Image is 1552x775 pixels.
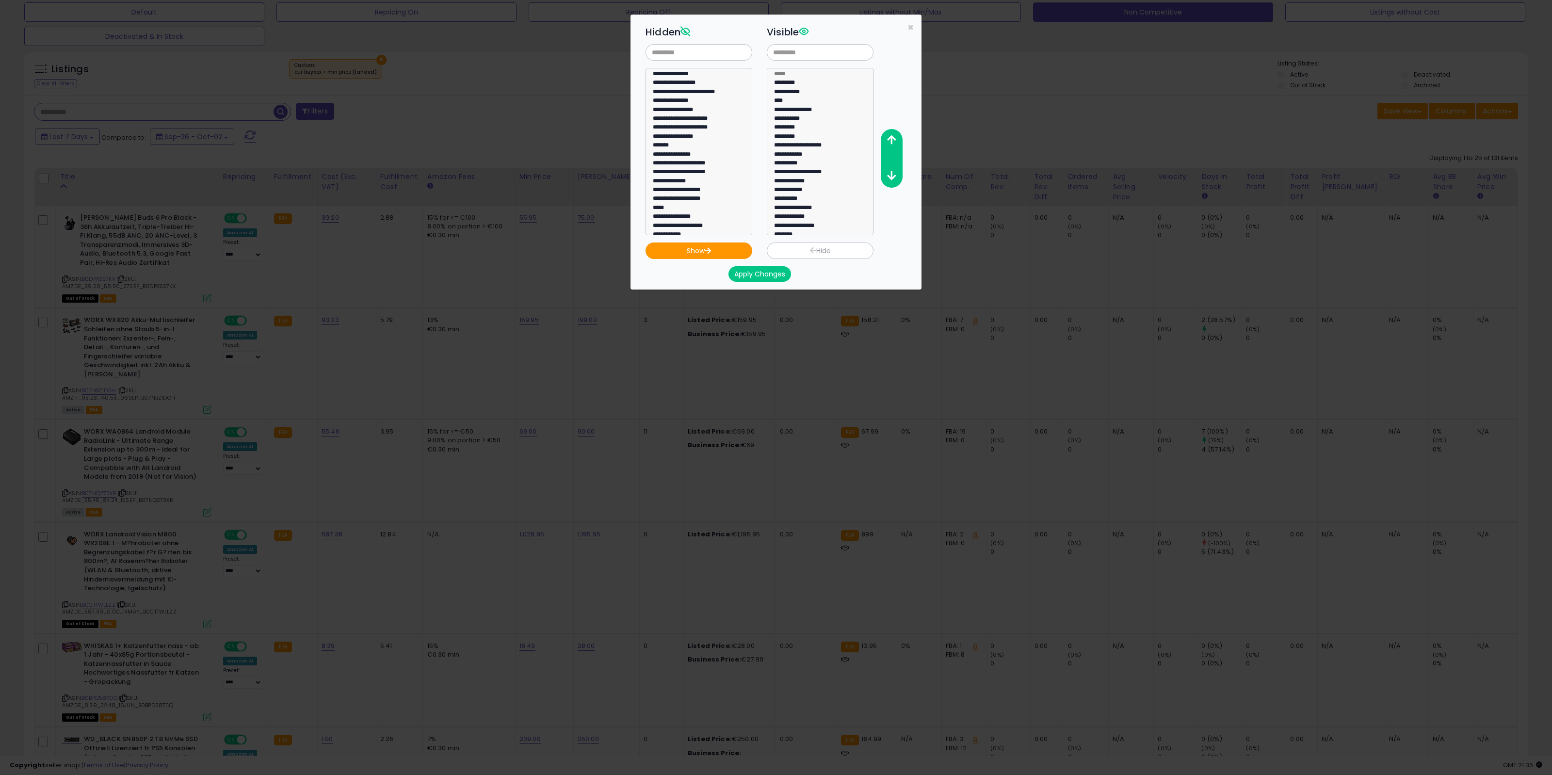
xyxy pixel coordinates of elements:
span: × [907,20,914,34]
button: Apply Changes [728,266,791,282]
button: Hide [767,242,873,259]
button: Show [646,242,752,259]
h3: Hidden [646,25,752,39]
h3: Visible [767,25,873,39]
